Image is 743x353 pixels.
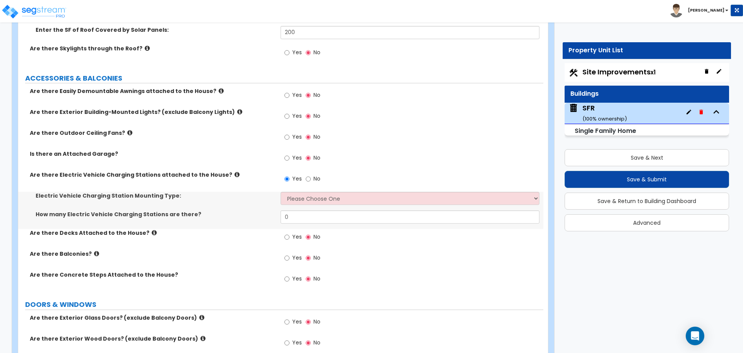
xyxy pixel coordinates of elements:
label: Are there Easily Demountable Awnings attached to the House? [30,87,275,95]
span: No [313,133,320,141]
span: Yes [292,318,302,325]
label: Are there Electric Vehicle Charging Stations attached to the House? [30,171,275,179]
i: click for more info! [235,172,240,177]
label: Enter the SF of Roof Covered by Solar Panels: [36,26,275,34]
input: Yes [284,233,289,241]
input: Yes [284,91,289,100]
i: click for more info! [199,315,204,320]
input: No [306,339,311,347]
i: click for more info! [237,109,242,115]
small: x1 [651,68,656,76]
input: No [306,175,311,183]
label: Are there Exterior Wood Doors? (exclude Balcony Doors) [30,335,275,343]
i: click for more info! [219,88,224,94]
label: DOORS & WINDOWS [25,300,543,310]
input: Yes [284,318,289,326]
label: Are there Outdoor Ceiling Fans? [30,129,275,137]
input: Yes [284,133,289,141]
label: Is there an Attached Garage? [30,150,275,158]
input: Yes [284,112,289,121]
button: Advanced [565,214,729,231]
b: [PERSON_NAME] [688,7,724,13]
span: Yes [292,339,302,346]
input: Yes [284,339,289,347]
label: Are there Concrete Steps Attached to the House? [30,271,275,279]
div: SFR [582,103,627,123]
span: Yes [292,133,302,141]
span: No [313,233,320,241]
input: No [306,318,311,326]
img: avatar.png [669,4,683,17]
img: building.svg [568,103,579,113]
input: No [306,91,311,100]
span: Site Improvements [582,67,656,77]
small: ( 100 % ownership) [582,115,627,122]
span: Yes [292,112,302,120]
label: How many Electric Vehicle Charging Stations are there? [36,210,275,218]
span: Yes [292,48,302,56]
input: No [306,48,311,57]
label: Are there Exterior Glass Doors? (exclude Balcony Doors) [30,314,275,322]
button: Save & Next [565,149,729,166]
span: SFR [568,103,627,123]
input: Yes [284,175,289,183]
div: Open Intercom Messenger [686,327,704,345]
label: Are there Skylights through the Roof? [30,45,275,52]
span: Yes [292,154,302,162]
i: click for more info! [200,336,205,341]
span: No [313,154,320,162]
i: click for more info! [127,130,132,136]
small: Single Family Home [575,126,636,135]
img: Construction.png [568,68,579,78]
span: No [313,339,320,346]
label: Are there Exterior Building-Mounted Lights? (exclude Balcony Lights) [30,108,275,116]
div: Property Unit List [568,46,725,55]
span: Yes [292,275,302,282]
input: Yes [284,48,289,57]
span: No [313,318,320,325]
input: No [306,112,311,121]
span: No [313,275,320,282]
input: No [306,233,311,241]
label: Are there Balconies? [30,250,275,258]
i: click for more info! [145,45,150,51]
i: click for more info! [152,230,157,236]
div: Buildings [570,90,723,98]
input: Yes [284,154,289,162]
input: No [306,275,311,283]
button: Save & Return to Building Dashboard [565,193,729,210]
input: No [306,254,311,262]
span: No [313,112,320,120]
input: No [306,133,311,141]
span: Yes [292,91,302,99]
span: No [313,254,320,262]
span: No [313,48,320,56]
img: logo_pro_r.png [1,4,67,19]
label: Are there Decks Attached to the House? [30,229,275,237]
input: Yes [284,275,289,283]
span: No [313,175,320,183]
input: Yes [284,254,289,262]
input: No [306,154,311,162]
label: Electric Vehicle Charging Station Mounting Type: [36,192,275,200]
i: click for more info! [94,251,99,257]
span: Yes [292,175,302,183]
button: Save & Submit [565,171,729,188]
span: Yes [292,233,302,241]
label: ACCESSORIES & BALCONIES [25,73,543,83]
span: Yes [292,254,302,262]
span: No [313,91,320,99]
